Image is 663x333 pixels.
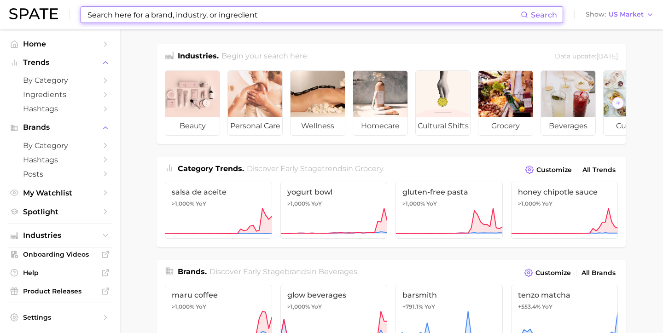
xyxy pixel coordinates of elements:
[7,284,112,298] a: Product Releases
[395,182,503,239] a: gluten-free pasta>1,000% YoY
[7,56,112,69] button: Trends
[178,267,207,276] span: Brands .
[290,70,345,136] a: wellness
[280,182,388,239] a: yogurt bowl>1,000% YoY
[353,70,408,136] a: homecare
[287,188,381,196] span: yogurt bowl
[542,303,552,310] span: YoY
[518,188,611,196] span: honey chipotle sauce
[23,170,97,178] span: Posts
[287,291,381,299] span: glow beverages
[23,250,97,258] span: Onboarding Videos
[23,269,97,277] span: Help
[247,164,384,173] span: Discover Early Stage trends in .
[355,164,383,173] span: grocery
[541,117,595,135] span: beverages
[7,186,112,200] a: My Watchlist
[582,166,616,174] span: All Trends
[402,200,425,207] span: >1,000%
[353,117,407,135] span: homecare
[582,269,616,277] span: All Brands
[518,200,541,207] span: >1,000%
[23,287,97,295] span: Product Releases
[23,90,97,99] span: Ingredients
[535,269,571,277] span: Customize
[287,303,310,310] span: >1,000%
[228,117,282,135] span: personal care
[7,87,112,102] a: Ingredients
[287,200,310,207] span: >1,000%
[165,117,220,135] span: beauty
[402,188,496,196] span: gluten-free pasta
[23,123,97,132] span: Brands
[609,12,644,17] span: US Market
[209,267,359,276] span: Discover Early Stage brands in .
[172,188,265,196] span: salsa de aceite
[604,117,658,135] span: culinary
[165,182,272,239] a: salsa de aceite>1,000% YoY
[555,51,618,63] div: Data update: [DATE]
[311,200,322,207] span: YoY
[415,70,471,136] a: cultural shifts
[172,303,194,310] span: >1,000%
[7,37,112,51] a: Home
[518,303,541,310] span: +553.4%
[7,247,112,261] a: Onboarding Videos
[221,51,308,63] h2: Begin your search here.
[7,229,112,242] button: Industries
[7,102,112,116] a: Hashtags
[311,303,322,310] span: YoY
[518,291,611,299] span: tenzo matcha
[87,7,521,23] input: Search here for a brand, industry, or ingredient
[536,166,572,174] span: Customize
[7,73,112,87] a: by Category
[9,8,58,19] img: SPATE
[7,167,112,181] a: Posts
[178,164,244,173] span: Category Trends .
[478,70,533,136] a: grocery
[523,163,574,176] button: Customize
[23,155,97,164] span: Hashtags
[172,291,265,299] span: maru coffee
[7,138,112,153] a: by Category
[603,70,658,136] a: culinary
[416,117,470,135] span: cultural shifts
[23,104,97,113] span: Hashtags
[612,97,624,109] button: Scroll Right
[7,205,112,219] a: Spotlight
[531,11,557,19] span: Search
[319,267,357,276] span: beverages
[583,9,656,21] button: ShowUS Market
[291,117,345,135] span: wellness
[402,303,423,310] span: +791.1%
[7,153,112,167] a: Hashtags
[402,291,496,299] span: barsmith
[23,58,97,67] span: Trends
[23,141,97,150] span: by Category
[426,200,437,207] span: YoY
[178,51,219,63] h1: Industries.
[511,182,618,239] a: honey chipotle sauce>1,000% YoY
[165,70,220,136] a: beauty
[7,266,112,280] a: Help
[522,266,573,279] button: Customize
[23,207,97,216] span: Spotlight
[172,200,194,207] span: >1,000%
[478,117,533,135] span: grocery
[7,121,112,134] button: Brands
[586,12,606,17] span: Show
[542,200,552,207] span: YoY
[7,310,112,324] a: Settings
[196,200,206,207] span: YoY
[425,303,435,310] span: YoY
[196,303,206,310] span: YoY
[23,76,97,85] span: by Category
[579,267,618,279] a: All Brands
[23,231,97,240] span: Industries
[580,164,618,176] a: All Trends
[227,70,283,136] a: personal care
[541,70,596,136] a: beverages
[23,40,97,48] span: Home
[23,313,97,322] span: Settings
[23,189,97,197] span: My Watchlist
